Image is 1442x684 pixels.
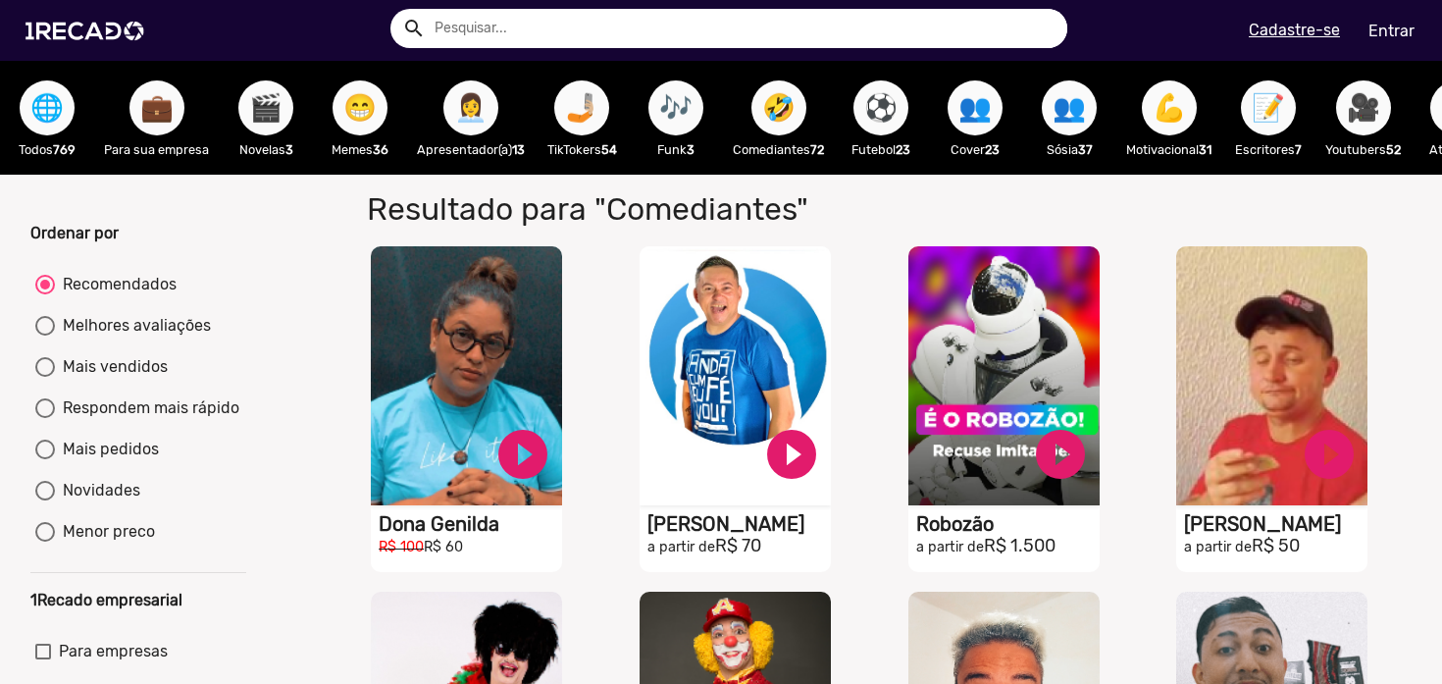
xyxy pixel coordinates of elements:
button: 📝 [1241,80,1296,135]
b: 23 [896,142,910,157]
p: Futebol [844,140,918,159]
a: play_circle_filled [1300,425,1359,484]
span: 🎶 [659,80,693,135]
p: Comediantes [733,140,824,159]
button: 🤳🏼 [554,80,609,135]
h2: R$ 1.500 [916,536,1100,557]
h2: R$ 50 [1184,536,1367,557]
b: 3 [687,142,695,157]
b: 37 [1078,142,1093,157]
mat-icon: Example home icon [402,17,426,40]
b: 3 [285,142,293,157]
button: 👩‍💼 [443,80,498,135]
p: Escritores [1231,140,1306,159]
b: 72 [810,142,824,157]
a: Entrar [1356,14,1427,48]
video: S1RECADO vídeos dedicados para fãs e empresas [908,246,1100,505]
p: Funk [639,140,713,159]
p: Para sua empresa [104,140,209,159]
a: play_circle_filled [1031,425,1090,484]
p: Sósia [1032,140,1107,159]
div: Respondem mais rápido [55,396,239,420]
b: 36 [373,142,388,157]
button: 🎬 [238,80,293,135]
video: S1RECADO vídeos dedicados para fãs e empresas [371,246,562,505]
div: Mais pedidos [55,438,159,461]
div: Novidades [55,479,140,502]
h1: Resultado para "Comediantes" [352,190,1039,228]
u: Cadastre-se [1249,21,1340,39]
p: TikTokers [544,140,619,159]
span: 🤣 [762,80,796,135]
span: 😁 [343,80,377,135]
button: 💪 [1142,80,1197,135]
button: 😁 [333,80,387,135]
div: Menor preco [55,520,155,544]
small: R$ 60 [424,539,463,555]
input: Pesquisar... [420,9,1067,48]
small: R$ 100 [379,539,424,555]
a: play_circle_filled [762,425,821,484]
b: 7 [1295,142,1302,157]
div: Recomendados [55,273,177,296]
span: 🌐 [30,80,64,135]
button: 🌐 [20,80,75,135]
span: 👥 [1053,80,1086,135]
span: 👩‍💼 [454,80,488,135]
video: S1RECADO vídeos dedicados para fãs e empresas [1176,246,1367,505]
span: 💼 [140,80,174,135]
h1: [PERSON_NAME] [647,512,831,536]
small: a partir de [1184,539,1252,555]
h1: Robozão [916,512,1100,536]
p: Novelas [229,140,303,159]
span: 🎬 [249,80,283,135]
button: 👥 [948,80,1003,135]
button: 🎶 [648,80,703,135]
b: Ordenar por [30,224,119,242]
button: Example home icon [395,10,430,44]
span: 👥 [958,80,992,135]
button: 🎥 [1336,80,1391,135]
b: 13 [512,142,525,157]
span: 🤳🏼 [565,80,598,135]
b: 31 [1199,142,1211,157]
video: S1RECADO vídeos dedicados para fãs e empresas [640,246,831,505]
small: a partir de [647,539,715,555]
b: 769 [53,142,76,157]
small: a partir de [916,539,984,555]
span: Para empresas [59,640,168,663]
div: Mais vendidos [55,355,168,379]
span: 💪 [1153,80,1186,135]
p: Memes [323,140,397,159]
button: 💼 [129,80,184,135]
p: Cover [938,140,1012,159]
span: ⚽ [864,80,898,135]
span: 📝 [1252,80,1285,135]
b: 1Recado empresarial [30,591,182,609]
button: 🤣 [751,80,806,135]
p: Motivacional [1126,140,1211,159]
h1: Dona Genilda [379,512,562,536]
p: Todos [10,140,84,159]
b: 23 [985,142,1000,157]
h1: [PERSON_NAME] [1184,512,1367,536]
span: 🎥 [1347,80,1380,135]
h2: R$ 70 [647,536,831,557]
div: Melhores avaliações [55,314,211,338]
p: Apresentador(a) [417,140,525,159]
p: Youtubers [1325,140,1401,159]
b: 54 [601,142,617,157]
a: play_circle_filled [493,425,552,484]
b: 52 [1386,142,1401,157]
button: ⚽ [853,80,908,135]
button: 👥 [1042,80,1097,135]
